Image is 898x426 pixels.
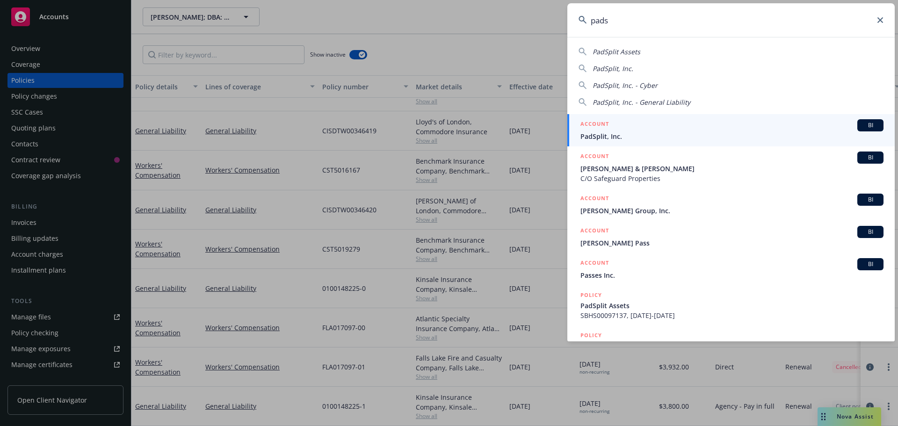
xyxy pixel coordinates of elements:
h5: POLICY [580,331,602,340]
span: C/O Safeguard Properties [580,173,884,183]
h5: ACCOUNT [580,119,609,130]
span: Passes Inc. [580,270,884,280]
span: BI [861,153,880,162]
a: ACCOUNTBI[PERSON_NAME] Group, Inc. [567,188,895,221]
h5: ACCOUNT [580,258,609,269]
span: PadSplit, Inc. [593,64,633,73]
span: SBHS00097137, [DATE]-[DATE] [580,310,884,320]
h5: ACCOUNT [580,152,609,163]
input: Search... [567,3,895,37]
a: ACCOUNTBI[PERSON_NAME] & [PERSON_NAME]C/O Safeguard Properties [567,146,895,188]
span: PadSplit, Inc. - Cyber [593,81,658,90]
a: ACCOUNTBI[PERSON_NAME] Pass [567,221,895,253]
span: PadSplit, Inc. [580,131,884,141]
span: [PERSON_NAME] Group, Inc. [580,206,884,216]
a: POLICYPadSplit Assets [567,325,895,366]
a: ACCOUNTBIPadSplit, Inc. [567,114,895,146]
h5: ACCOUNT [580,226,609,237]
span: PadSplit, Inc. - General Liability [593,98,690,107]
h5: ACCOUNT [580,194,609,205]
span: BI [861,260,880,268]
span: BI [861,228,880,236]
h5: POLICY [580,290,602,300]
span: [PERSON_NAME] Pass [580,238,884,248]
span: PadSplit Assets [593,47,640,56]
span: [PERSON_NAME] & [PERSON_NAME] [580,164,884,173]
a: POLICYPadSplit AssetsSBHS00097137, [DATE]-[DATE] [567,285,895,325]
a: ACCOUNTBIPasses Inc. [567,253,895,285]
span: BI [861,195,880,204]
span: PadSplit Assets [580,341,884,351]
span: BI [861,121,880,130]
span: PadSplit Assets [580,301,884,310]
